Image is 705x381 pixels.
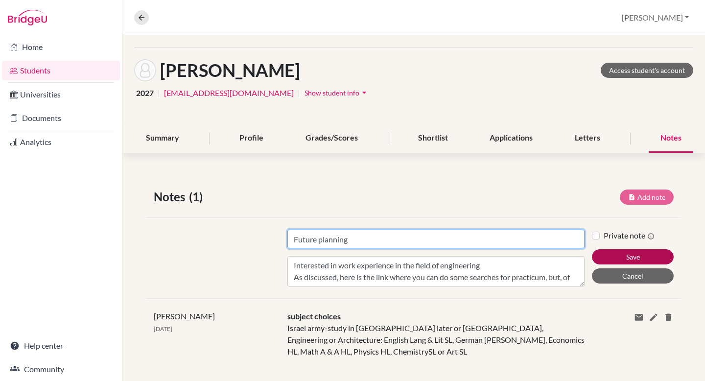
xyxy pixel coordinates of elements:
[160,60,300,81] h1: [PERSON_NAME]
[2,37,120,57] a: Home
[2,336,120,356] a: Help center
[617,8,693,27] button: [PERSON_NAME]
[2,359,120,379] a: Community
[406,124,460,153] div: Shortlist
[649,124,693,153] div: Notes
[287,230,585,248] input: Note title (required)
[298,87,300,99] span: |
[2,85,120,104] a: Universities
[604,230,655,241] label: Private note
[563,124,612,153] div: Letters
[164,87,294,99] a: [EMAIL_ADDRESS][DOMAIN_NAME]
[280,310,592,357] div: Israel army-study in [GEOGRAPHIC_DATA] later or [GEOGRAPHIC_DATA], Engineering or Architecture: E...
[294,124,370,153] div: Grades/Scores
[136,87,154,99] span: 2027
[189,188,207,206] span: (1)
[158,87,160,99] span: |
[304,85,370,100] button: Show student infoarrow_drop_down
[134,124,191,153] div: Summary
[592,249,674,264] button: Save
[154,311,215,321] span: [PERSON_NAME]
[359,88,369,97] i: arrow_drop_down
[2,132,120,152] a: Analytics
[2,61,120,80] a: Students
[478,124,544,153] div: Applications
[592,268,674,284] button: Cancel
[8,10,47,25] img: Bridge-U
[228,124,275,153] div: Profile
[305,89,359,97] span: Show student info
[601,63,693,78] a: Access student's account
[154,188,189,206] span: Notes
[287,311,341,321] span: subject choices
[2,108,120,128] a: Documents
[620,190,674,205] button: Add note
[134,59,156,81] img: Ella Kimel's avatar
[154,325,172,333] span: [DATE]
